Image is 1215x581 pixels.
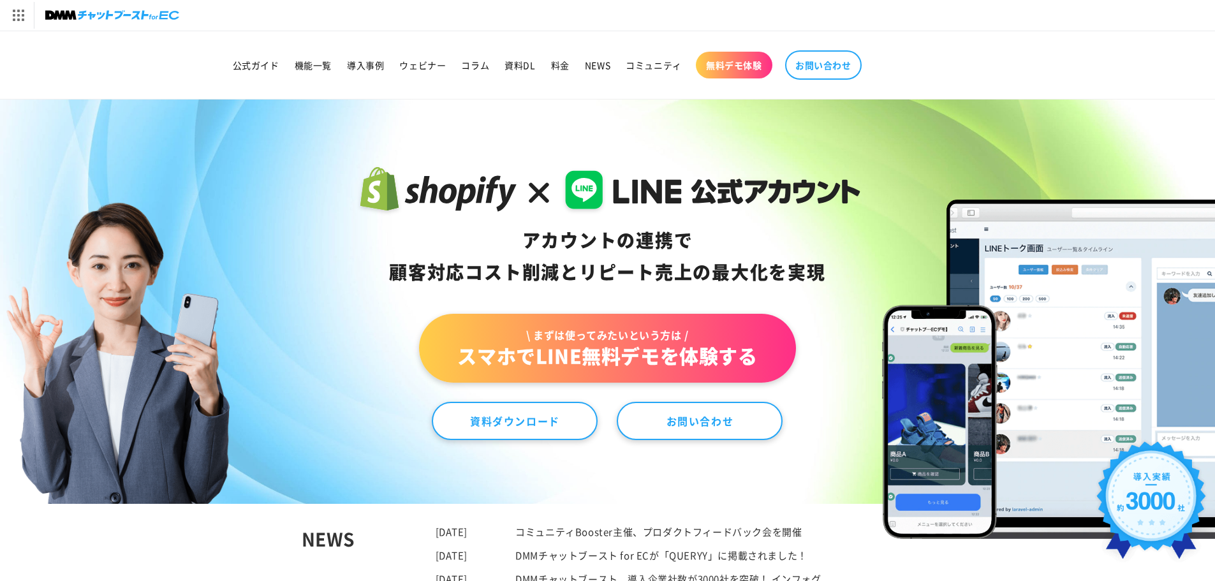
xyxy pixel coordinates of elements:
[419,314,795,383] a: \ まずは使ってみたいという方は /スマホでLINE無料デモを体験する
[785,50,862,80] a: お問い合わせ
[585,59,610,71] span: NEWS
[392,52,453,78] a: ウェビナー
[436,525,468,538] time: [DATE]
[295,59,332,71] span: 機能一覧
[225,52,287,78] a: 公式ガイド
[355,224,860,288] div: アカウントの連携で 顧客対応コスト削減と リピート売上の 最大化を実現
[696,52,772,78] a: 無料デモ体験
[504,59,535,71] span: 資料DL
[461,59,489,71] span: コラム
[339,52,392,78] a: 導入事例
[577,52,618,78] a: NEWS
[497,52,543,78] a: 資料DL
[347,59,384,71] span: 導入事例
[1091,436,1212,574] img: 導入実績約3000社
[626,59,682,71] span: コミュニティ
[436,548,468,562] time: [DATE]
[233,59,279,71] span: 公式ガイド
[287,52,339,78] a: 機能一覧
[617,402,783,440] a: お問い合わせ
[795,59,851,71] span: お問い合わせ
[399,59,446,71] span: ウェビナー
[453,52,497,78] a: コラム
[551,59,570,71] span: 料金
[543,52,577,78] a: 料金
[618,52,689,78] a: コミュニティ
[706,59,762,71] span: 無料デモ体験
[515,548,807,562] a: DMMチャットブースト for ECが「QUERYY」に掲載されました！
[432,402,598,440] a: 資料ダウンロード
[457,328,757,342] span: \ まずは使ってみたいという方は /
[515,525,802,538] a: コミュニティBooster主催、プロダクトフィードバック会を開催
[45,6,179,24] img: チャットブーストforEC
[2,2,34,29] img: サービス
